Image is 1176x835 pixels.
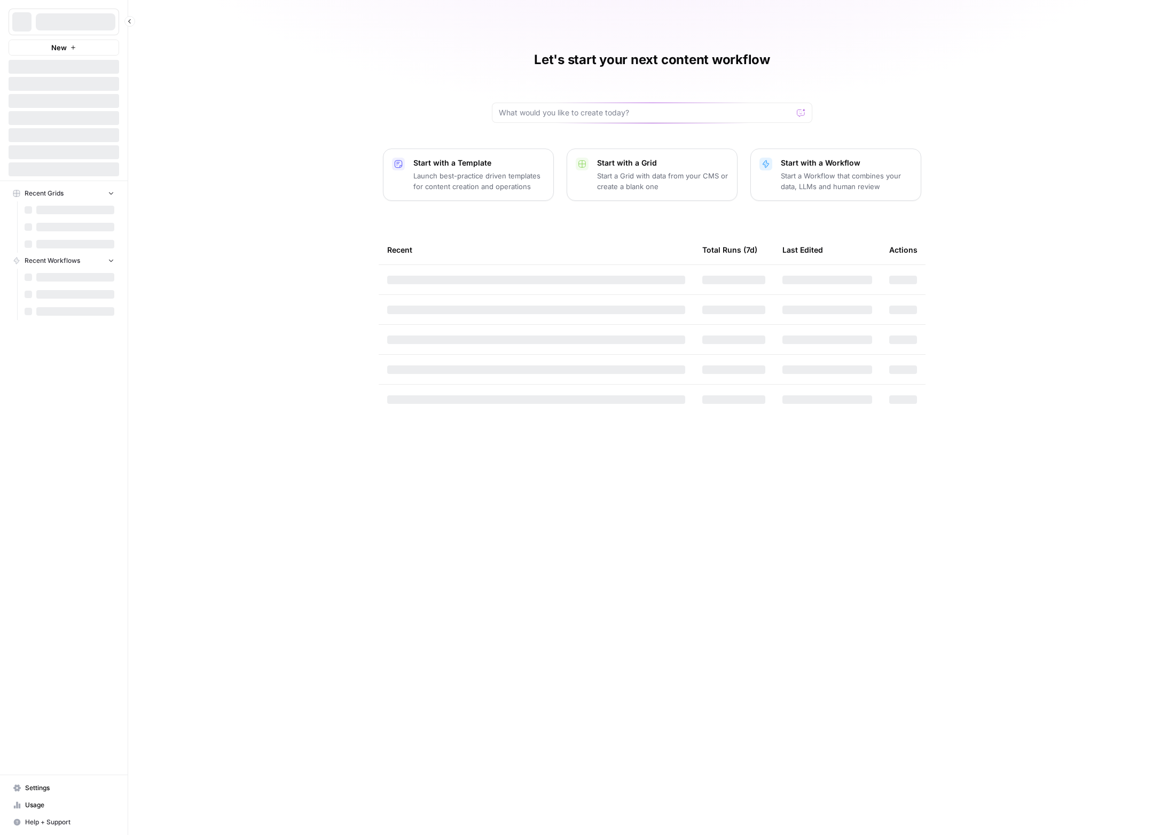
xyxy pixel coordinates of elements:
[750,149,921,201] button: Start with a WorkflowStart a Workflow that combines your data, LLMs and human review
[25,256,80,266] span: Recent Workflows
[781,158,912,168] p: Start with a Workflow
[25,817,114,827] span: Help + Support
[9,253,119,269] button: Recent Workflows
[702,235,757,264] div: Total Runs (7d)
[9,40,119,56] button: New
[25,800,114,810] span: Usage
[781,170,912,192] p: Start a Workflow that combines your data, LLMs and human review
[9,779,119,797] a: Settings
[597,170,728,192] p: Start a Grid with data from your CMS or create a blank one
[9,797,119,814] a: Usage
[567,149,738,201] button: Start with a GridStart a Grid with data from your CMS or create a blank one
[25,783,114,793] span: Settings
[413,158,545,168] p: Start with a Template
[889,235,918,264] div: Actions
[9,185,119,201] button: Recent Grids
[597,158,728,168] p: Start with a Grid
[383,149,554,201] button: Start with a TemplateLaunch best-practice driven templates for content creation and operations
[534,51,770,68] h1: Let's start your next content workflow
[387,235,685,264] div: Recent
[25,189,64,198] span: Recent Grids
[9,814,119,831] button: Help + Support
[499,107,793,118] input: What would you like to create today?
[413,170,545,192] p: Launch best-practice driven templates for content creation and operations
[51,42,67,53] span: New
[782,235,823,264] div: Last Edited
